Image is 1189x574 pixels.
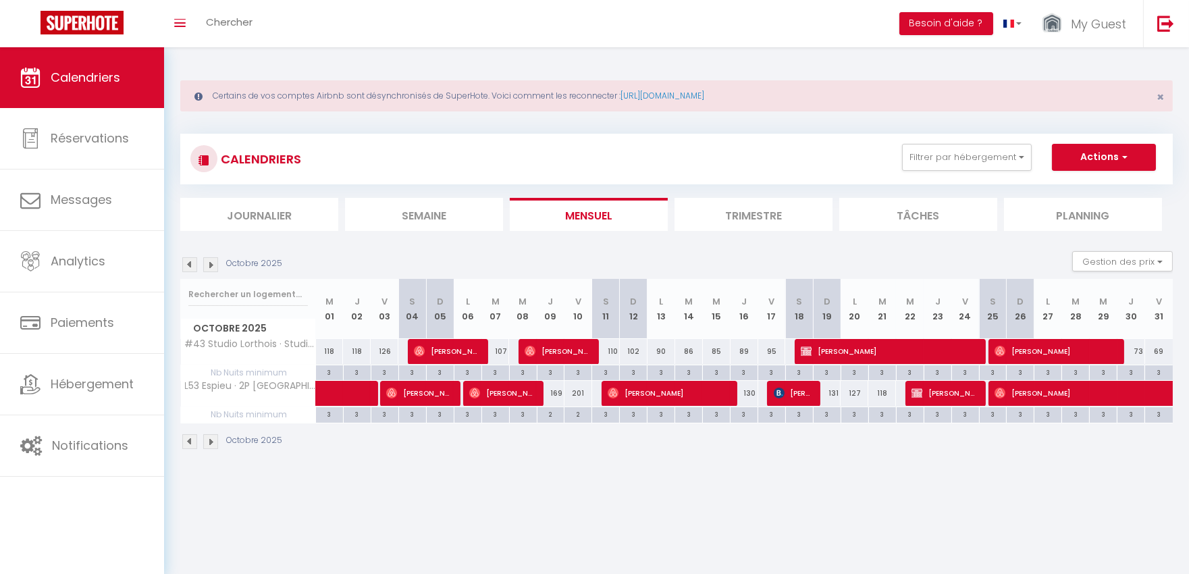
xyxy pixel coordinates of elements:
div: 3 [731,365,758,378]
th: 03 [371,279,398,339]
a: [URL][DOMAIN_NAME] [620,90,704,101]
div: 126 [371,339,398,364]
div: 118 [343,339,371,364]
span: My Guest [1071,16,1126,32]
div: 3 [731,407,758,420]
li: Semaine [345,198,503,231]
div: 3 [952,407,979,420]
button: Besoin d'aide ? [899,12,993,35]
div: 3 [564,365,591,378]
abbr: J [935,295,941,308]
span: Calendriers [51,69,120,86]
abbr: M [906,295,914,308]
th: 01 [316,279,344,339]
span: × [1157,88,1164,105]
th: 15 [703,279,731,339]
div: 3 [454,365,481,378]
th: 18 [785,279,813,339]
button: Close [1157,91,1164,103]
abbr: L [1046,295,1050,308]
div: 3 [924,365,951,378]
div: 3 [344,407,371,420]
div: 69 [1145,339,1173,364]
div: 169 [537,381,564,406]
button: Filtrer par hébergement [902,144,1032,171]
div: 3 [344,365,371,378]
div: 3 [758,365,785,378]
div: 3 [703,365,730,378]
abbr: J [1128,295,1134,308]
abbr: M [1099,295,1107,308]
abbr: D [630,295,637,308]
span: [PERSON_NAME] [386,380,451,406]
div: 85 [703,339,731,364]
p: Octobre 2025 [226,257,282,270]
th: 17 [758,279,786,339]
div: 3 [1062,407,1089,420]
span: Nb Nuits minimum [181,365,315,380]
th: 12 [620,279,648,339]
div: 3 [1034,365,1061,378]
abbr: J [548,295,553,308]
span: [PERSON_NAME] [608,380,728,406]
th: 11 [592,279,620,339]
img: logout [1157,15,1174,32]
div: 3 [510,407,537,420]
h3: CALENDRIERS [217,144,301,174]
div: 3 [1034,407,1061,420]
div: 131 [813,381,841,406]
div: 107 [481,339,509,364]
abbr: L [659,295,663,308]
span: Notifications [52,437,128,454]
abbr: M [492,295,500,308]
abbr: M [878,295,887,308]
li: Mensuel [510,198,668,231]
div: 3 [786,365,813,378]
div: 3 [1007,365,1034,378]
span: Réservations [51,130,129,147]
abbr: L [466,295,470,308]
th: 14 [675,279,703,339]
span: [PERSON_NAME] [414,338,479,364]
div: 3 [371,365,398,378]
p: Octobre 2025 [226,434,282,447]
div: 3 [841,365,868,378]
th: 08 [509,279,537,339]
div: 3 [454,407,481,420]
div: 3 [510,365,537,378]
div: 3 [814,365,841,378]
div: 3 [1117,407,1144,420]
span: Analytics [51,253,105,269]
div: 3 [427,365,454,378]
li: Planning [1004,198,1162,231]
li: Tâches [839,198,997,231]
div: 3 [316,407,343,420]
th: 20 [841,279,868,339]
div: 2 [564,407,591,420]
span: Nb Nuits minimum [181,407,315,422]
li: Trimestre [675,198,833,231]
abbr: J [354,295,360,308]
abbr: M [519,295,527,308]
div: 3 [1145,407,1173,420]
abbr: V [381,295,388,308]
abbr: S [990,295,996,308]
th: 22 [896,279,924,339]
span: Octobre 2025 [181,319,315,338]
div: 3 [399,407,426,420]
div: 3 [924,407,951,420]
div: 3 [980,365,1007,378]
span: [PERSON_NAME] [774,380,811,406]
div: 3 [537,365,564,378]
div: 3 [620,365,647,378]
img: ... [1042,12,1062,36]
div: 86 [675,339,703,364]
div: 3 [675,407,702,420]
th: 30 [1117,279,1145,339]
abbr: M [712,295,720,308]
div: 3 [1145,365,1173,378]
th: 23 [924,279,951,339]
th: 02 [343,279,371,339]
div: 3 [897,407,924,420]
div: 3 [952,365,979,378]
